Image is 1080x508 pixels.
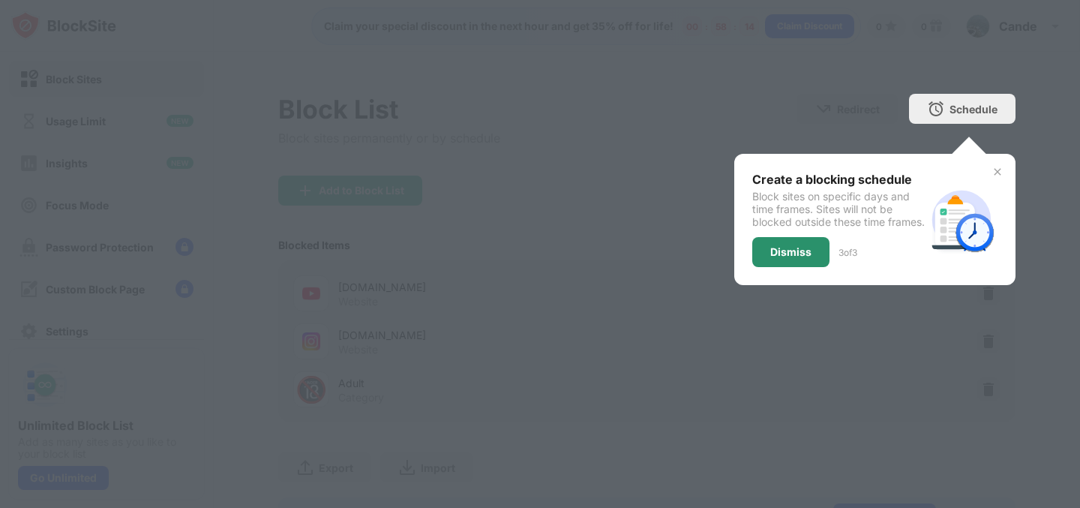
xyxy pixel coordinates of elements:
div: Dismiss [770,246,811,258]
div: Schedule [949,103,997,116]
img: x-button.svg [991,166,1003,178]
div: 3 of 3 [838,247,857,258]
div: Create a blocking schedule [752,172,925,187]
img: schedule.svg [925,184,997,256]
div: Block sites on specific days and time frames. Sites will not be blocked outside these time frames. [752,190,925,228]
